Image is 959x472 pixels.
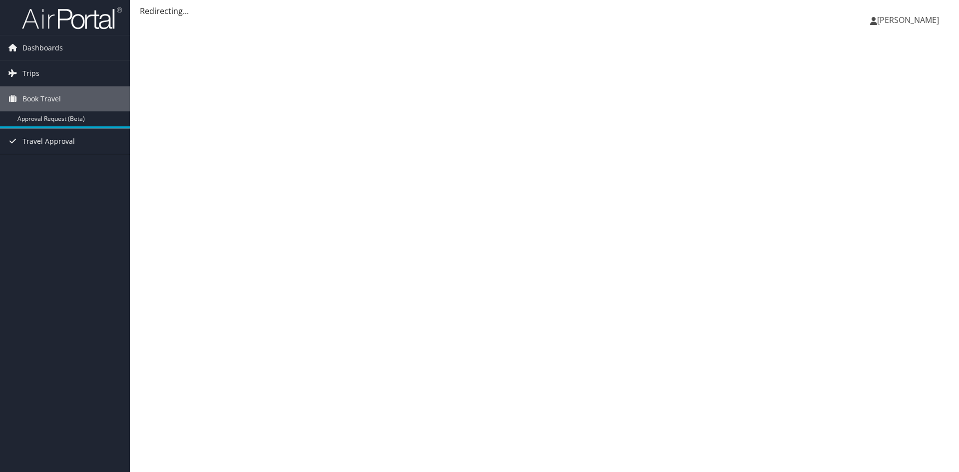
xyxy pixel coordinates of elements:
[22,6,122,30] img: airportal-logo.png
[877,14,939,25] span: [PERSON_NAME]
[22,35,63,60] span: Dashboards
[22,61,39,86] span: Trips
[870,5,949,35] a: [PERSON_NAME]
[22,129,75,154] span: Travel Approval
[22,86,61,111] span: Book Travel
[140,5,949,17] div: Redirecting...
